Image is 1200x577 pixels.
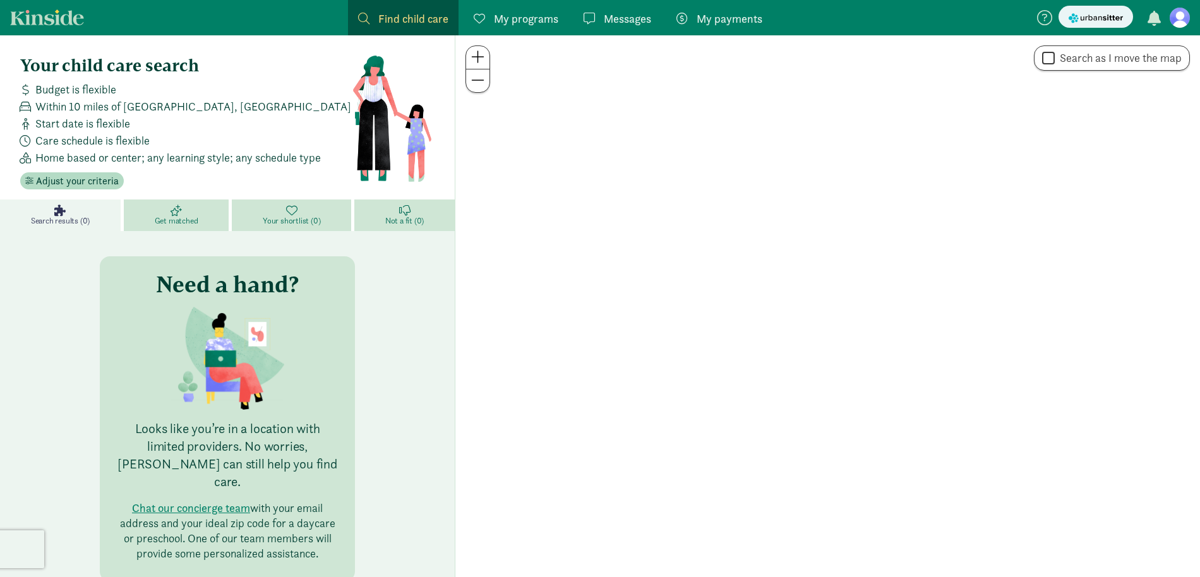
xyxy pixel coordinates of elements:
span: Your shortlist (0) [263,216,320,226]
p: with your email address and your ideal zip code for a daycare or preschool. One of our team membe... [115,501,340,561]
span: Start date is flexible [35,115,130,132]
span: My programs [494,10,558,27]
p: Looks like you’re in a location with limited providers. No worries, [PERSON_NAME] can still help ... [115,420,340,491]
button: Adjust your criteria [20,172,124,190]
a: Not a fit (0) [354,199,455,231]
a: Your shortlist (0) [232,199,354,231]
img: urbansitter_logo_small.svg [1069,11,1123,25]
label: Search as I move the map [1055,51,1182,66]
span: Get matched [155,216,198,226]
span: Messages [604,10,651,27]
span: Not a fit (0) [385,216,424,226]
h4: Your child care search [20,56,352,76]
span: Adjust your criteria [36,174,119,189]
a: Kinside [10,9,84,25]
span: Search results (0) [31,216,90,226]
span: Home based or center; any learning style; any schedule type [35,149,321,166]
button: Chat our concierge team [132,501,250,516]
span: Budget is flexible [35,81,116,98]
span: Within 10 miles of [GEOGRAPHIC_DATA], [GEOGRAPHIC_DATA] [35,98,351,115]
h3: Need a hand? [156,271,299,297]
span: Find child care [378,10,448,27]
span: My payments [697,10,762,27]
a: Get matched [124,199,232,231]
span: Care schedule is flexible [35,132,150,149]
